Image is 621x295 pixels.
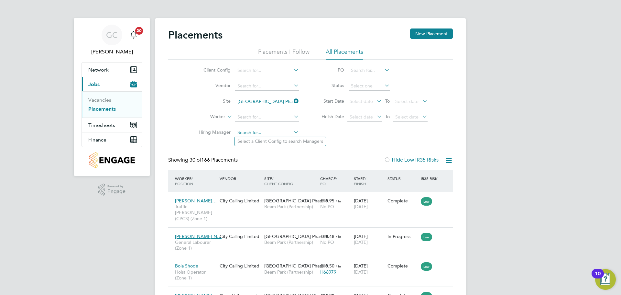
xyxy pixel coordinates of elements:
[175,176,193,186] span: / Position
[175,233,222,239] span: [PERSON_NAME] N…
[173,289,453,295] a: [PERSON_NAME]Forklift Operator (Simcott)Simcott Personnel Management Limited[GEOGRAPHIC_DATA] Pha...
[421,262,432,271] span: Low
[107,189,125,194] span: Engage
[88,106,116,112] a: Placements
[235,128,299,137] input: Search for...
[354,176,366,186] span: / Finish
[350,98,373,104] span: Select date
[419,173,441,184] div: IR35 Risk
[320,233,334,239] span: £19.48
[235,82,299,91] input: Search for...
[127,25,140,45] a: 20
[264,233,328,239] span: [GEOGRAPHIC_DATA] Phase 6
[235,113,299,122] input: Search for...
[350,114,373,120] span: Select date
[193,67,231,73] label: Client Config
[349,82,390,91] input: Select one
[315,98,344,104] label: Start Date
[320,204,334,210] span: No PO
[336,234,341,239] span: / hr
[88,97,111,103] a: Vacancies
[352,230,386,248] div: [DATE]
[175,239,216,251] span: General Labourer (Zone 1)
[190,157,201,163] span: 30 of
[218,260,263,272] div: City Calling Limited
[319,173,352,189] div: Charge
[349,66,390,75] input: Search for...
[384,157,439,163] label: Hide Low IR35 Risks
[320,263,334,269] span: £19.50
[383,97,392,105] span: To
[82,152,142,168] a: Go to home page
[395,98,419,104] span: Select date
[595,269,616,290] button: Open Resource Center, 10 new notifications
[263,173,319,189] div: Site
[173,259,453,265] a: Bola ShodeHoist Operator (Zone 1)City Calling Limited[GEOGRAPHIC_DATA] Phase 6Beam Park (Partners...
[387,233,418,239] div: In Progress
[175,198,217,204] span: [PERSON_NAME]…
[82,48,142,56] span: George Collop
[175,204,216,221] span: Traffic [PERSON_NAME] (CPCS) (Zone 1)
[107,184,125,189] span: Powered by
[320,198,334,204] span: £19.95
[386,173,419,184] div: Status
[82,77,142,91] button: Jobs
[173,173,218,189] div: Worker
[387,263,418,269] div: Complete
[336,264,341,268] span: / hr
[264,239,317,245] span: Beam Park (Partnership)
[235,66,299,75] input: Search for...
[190,157,238,163] span: 166 Placements
[354,204,368,210] span: [DATE]
[354,239,368,245] span: [DATE]
[193,98,231,104] label: Site
[595,274,601,282] div: 10
[315,83,344,88] label: Status
[135,27,143,35] span: 20
[395,114,419,120] span: Select date
[320,239,334,245] span: No PO
[88,67,109,73] span: Network
[320,269,336,275] span: H66979
[326,48,363,60] li: All Placements
[258,48,310,60] li: Placements I Follow
[410,28,453,39] button: New Placement
[264,204,317,210] span: Beam Park (Partnership)
[88,81,100,87] span: Jobs
[235,97,299,106] input: Search for...
[315,67,344,73] label: PO
[193,129,231,135] label: Hiring Manager
[82,62,142,77] button: Network
[88,137,106,143] span: Finance
[175,263,198,269] span: Bola Shode
[173,230,453,235] a: [PERSON_NAME] N…General Labourer (Zone 1)City Calling Limited[GEOGRAPHIC_DATA] Phase 6Beam Park (...
[175,269,216,281] span: Hoist Operator (Zone 1)
[354,269,368,275] span: [DATE]
[89,152,135,168] img: countryside-properties-logo-retina.png
[82,132,142,147] button: Finance
[82,91,142,118] div: Jobs
[188,114,225,120] label: Worker
[168,28,223,41] h2: Placements
[235,137,326,145] li: Select a Client Config to search Managers
[98,184,126,196] a: Powered byEngage
[88,122,115,128] span: Timesheets
[193,83,231,88] label: Vendor
[264,269,317,275] span: Beam Park (Partnership)
[352,195,386,213] div: [DATE]
[74,18,150,176] nav: Main navigation
[82,25,142,56] a: GC[PERSON_NAME]
[218,173,263,184] div: Vendor
[218,230,263,243] div: City Calling Limited
[336,199,341,203] span: / hr
[168,157,239,164] div: Showing
[320,176,337,186] span: / PO
[383,112,392,121] span: To
[352,173,386,189] div: Start
[315,114,344,119] label: Finish Date
[352,260,386,278] div: [DATE]
[264,263,328,269] span: [GEOGRAPHIC_DATA] Phase 6
[218,195,263,207] div: City Calling Limited
[106,31,118,39] span: GC
[421,233,432,241] span: Low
